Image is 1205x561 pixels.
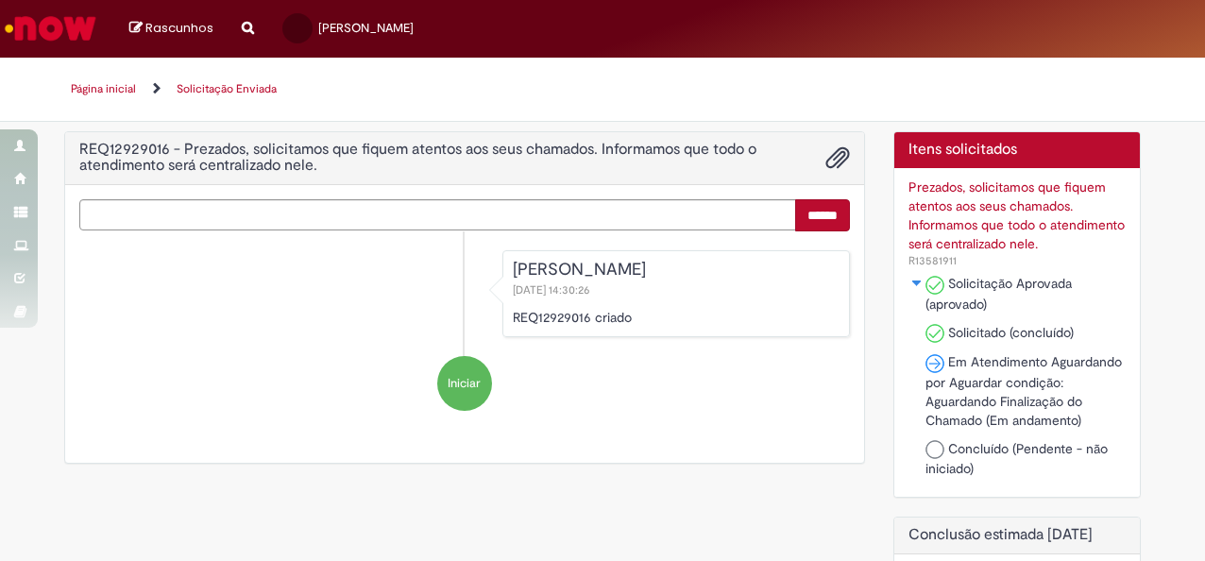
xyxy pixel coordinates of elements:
[2,9,99,47] img: ServiceNow
[448,374,481,392] span: Iniciar
[129,20,213,38] a: Rascunhos
[513,308,840,327] p: REQ12929016 criado
[908,253,957,268] span: Número
[925,353,1122,429] span: Em Atendimento Aguardando por Aguardar condição: Aguardando Finalização do Chamado (Em andamento)
[908,253,957,268] span: R13581911
[908,274,925,293] button: Em Atendimento Alternar a exibição do estado da fase para Criação de acessos bancários
[908,178,1127,269] a: Prezados, solicitamos que fiquem atentos aos seus chamados. Informamos que todo o atendimento ser...
[79,231,850,430] ul: Histórico de tíquete
[909,278,925,289] img: Expandir o estado da solicitação
[908,527,1127,544] h2: Conclusão estimada [DATE]
[513,261,840,280] div: [PERSON_NAME]
[925,275,1072,313] span: Solicitação Aprovada (aprovado)
[318,20,414,36] span: [PERSON_NAME]
[177,81,277,96] a: Solicitação Enviada
[71,81,136,96] a: Página inicial
[925,440,1108,478] span: Concluído (Pendente - não iniciado)
[64,72,772,107] ul: Trilhas de página
[908,178,1127,253] div: Prezados, solicitamos que fiquem atentos aos seus chamados. Informamos que todo o atendimento ser...
[925,324,944,343] img: Solicitado (concluído)
[925,440,944,459] img: Concluído (Pendente - não iniciado)
[513,282,594,297] span: [DATE] 14:30:26
[925,354,944,373] img: Em Atendimento Aguardando por Aguardar condição: Aguardando Finalização do Chamado (Em andamento)
[908,142,1127,159] h2: Itens solicitados
[145,19,213,37] span: Rascunhos
[925,276,944,295] img: Solicitação Aprovada (aprovado)
[79,142,811,175] h2: REQ12929016 - Prezados, solicitamos que fiquem atentos aos seus chamados. Informamos que todo o a...
[79,250,850,337] li: Livia Bergamini Valentini
[948,324,1074,341] span: Solicitado (concluído)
